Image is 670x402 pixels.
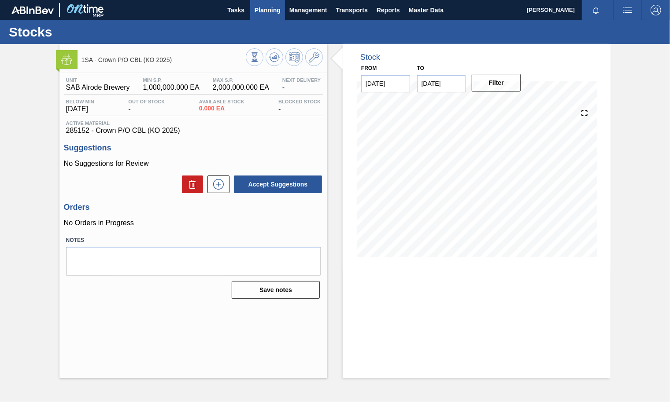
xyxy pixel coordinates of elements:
[280,77,323,91] div: -
[143,84,200,91] span: 1,000,000.000 EA
[61,54,72,65] img: Ícone
[143,77,200,83] span: MIN S.P.
[246,48,263,66] button: Stocks Overview
[651,5,661,15] img: Logout
[66,77,130,83] span: Unit
[81,57,246,63] span: 1SA - Crown P/O CBL (KO 2025)
[276,99,323,113] div: -
[128,99,165,104] span: Out Of Stock
[582,4,610,16] button: Notifications
[234,175,322,193] button: Accept Suggestions
[266,48,283,66] button: Update Chart
[213,77,269,83] span: MAX S.P.
[409,5,444,15] span: Master Data
[203,175,230,193] div: New suggestion
[64,203,323,212] h3: Orders
[199,105,244,112] span: 0.000 EA
[66,127,321,135] span: 285152 - Crown P/O CBL (KO 2025)
[336,5,368,15] span: Transports
[417,75,466,92] input: mm/dd/yyyy
[64,219,323,227] p: No Orders in Progress
[230,175,323,194] div: Accept Suggestions
[305,48,323,66] button: Go to Master Data / General
[64,143,323,153] h3: Suggestions
[64,160,323,168] p: No Suggestions for Review
[282,77,321,83] span: Next Delivery
[232,281,320,299] button: Save notes
[361,65,377,71] label: From
[377,5,400,15] span: Reports
[126,99,167,113] div: -
[361,75,410,92] input: mm/dd/yyyy
[226,5,246,15] span: Tasks
[360,53,380,62] div: Stock
[278,99,321,104] span: Blocked Stock
[289,5,327,15] span: Management
[622,5,633,15] img: userActions
[66,84,130,91] span: SAB Alrode Brewery
[66,234,321,247] label: Notes
[11,6,54,14] img: TNhmsLtSVTkK8tSr43FrP2fwEKptu5GPRR3wAAAABJRU5ErkJggg==
[472,74,521,91] button: Filter
[285,48,303,66] button: Schedule Inventory
[199,99,244,104] span: Available Stock
[213,84,269,91] span: 2,000,000.000 EA
[417,65,424,71] label: to
[178,175,203,193] div: Delete Suggestions
[255,5,281,15] span: Planning
[66,105,94,113] span: [DATE]
[66,99,94,104] span: Below Min
[66,121,321,126] span: Active Material
[9,27,165,37] h1: Stocks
